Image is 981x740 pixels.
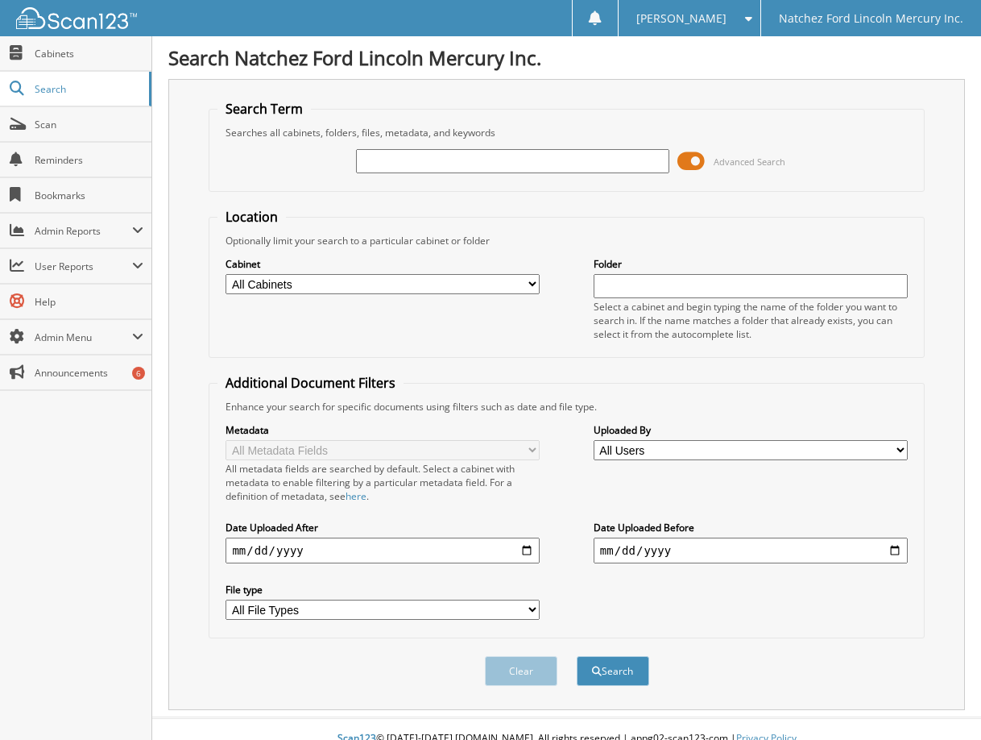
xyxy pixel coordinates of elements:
label: Uploaded By [594,423,908,437]
div: All metadata fields are searched by default. Select a cabinet with metadata to enable filtering b... [226,462,540,503]
span: Natchez Ford Lincoln Mercury Inc. [779,14,963,23]
span: Advanced Search [714,156,785,168]
label: Metadata [226,423,540,437]
span: Scan [35,118,143,131]
label: File type [226,583,540,597]
label: Date Uploaded After [226,521,540,534]
span: Admin Reports [35,224,132,238]
span: Announcements [35,366,143,380]
a: here [346,489,366,503]
legend: Location [217,208,286,226]
span: Reminders [35,153,143,167]
button: Clear [485,656,557,686]
legend: Additional Document Filters [217,374,404,392]
legend: Search Term [217,100,311,118]
div: Optionally limit your search to a particular cabinet or folder [217,234,915,247]
div: 6 [132,367,145,380]
span: Admin Menu [35,331,132,344]
span: Bookmarks [35,189,143,202]
span: Search [35,82,141,96]
div: Enhance your search for specific documents using filters such as date and file type. [217,400,915,414]
div: Searches all cabinets, folders, files, metadata, and keywords [217,126,915,139]
div: Select a cabinet and begin typing the name of the folder you want to search in. If the name match... [594,300,908,341]
span: User Reports [35,260,132,273]
label: Cabinet [226,257,540,271]
span: Cabinets [35,47,143,60]
label: Date Uploaded Before [594,521,908,534]
span: Help [35,295,143,309]
button: Search [577,656,649,686]
label: Folder [594,257,908,271]
img: scan123-logo-white.svg [16,7,137,29]
h1: Search Natchez Ford Lincoln Mercury Inc. [168,44,965,71]
input: end [594,538,908,563]
span: [PERSON_NAME] [636,14,726,23]
input: start [226,538,540,563]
